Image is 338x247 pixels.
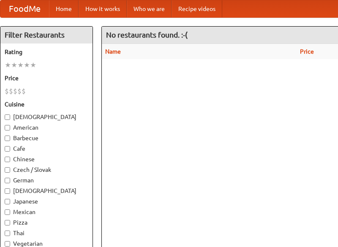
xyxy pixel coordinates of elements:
label: Japanese [5,197,88,206]
input: [DEMOGRAPHIC_DATA] [5,114,10,120]
input: Barbecue [5,136,10,141]
label: Pizza [5,218,88,227]
label: Barbecue [5,134,88,142]
a: Home [49,0,79,17]
input: Czech / Slovak [5,167,10,173]
ng-pluralize: No restaurants found. :-( [106,31,188,39]
label: Cafe [5,144,88,153]
label: Thai [5,229,88,237]
a: Recipe videos [172,0,222,17]
input: American [5,125,10,130]
a: Name [105,48,121,55]
input: Thai [5,231,10,236]
label: American [5,123,88,132]
li: $ [9,87,13,96]
a: FoodMe [0,0,49,17]
label: Chinese [5,155,88,163]
h4: Filter Restaurants [0,27,93,43]
label: Mexican [5,208,88,216]
li: $ [5,87,9,96]
li: ★ [17,60,24,70]
h5: Rating [5,48,88,56]
li: ★ [30,60,36,70]
input: Japanese [5,199,10,204]
h5: Price [5,74,88,82]
li: ★ [11,60,17,70]
li: $ [13,87,17,96]
h5: Cuisine [5,100,88,109]
label: German [5,176,88,185]
li: $ [22,87,26,96]
li: ★ [5,60,11,70]
li: $ [17,87,22,96]
label: [DEMOGRAPHIC_DATA] [5,187,88,195]
input: Cafe [5,146,10,152]
label: [DEMOGRAPHIC_DATA] [5,113,88,121]
a: How it works [79,0,127,17]
input: Mexican [5,209,10,215]
input: Chinese [5,157,10,162]
input: German [5,178,10,183]
a: Who we are [127,0,172,17]
input: [DEMOGRAPHIC_DATA] [5,188,10,194]
label: Czech / Slovak [5,166,88,174]
input: Vegetarian [5,241,10,247]
li: ★ [24,60,30,70]
input: Pizza [5,220,10,225]
a: Price [300,48,314,55]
